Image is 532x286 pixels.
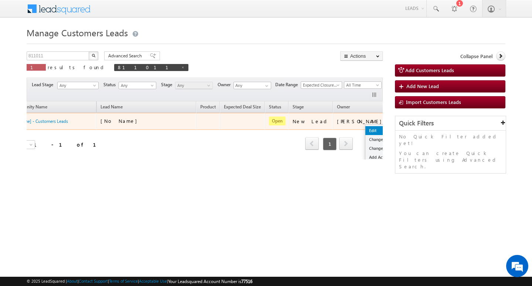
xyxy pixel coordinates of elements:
[265,103,285,112] a: Status
[406,83,439,89] span: Add New Lead
[305,137,319,150] span: prev
[293,118,330,125] div: New Lead
[97,103,126,112] span: Lead Name
[92,54,95,57] img: Search
[79,279,108,283] a: Contact Support
[10,68,135,222] textarea: Type your message and hit 'Enter'
[220,103,265,112] a: Expected Deal Size
[261,82,270,90] a: Show All Items
[344,81,382,89] a: All Time
[241,279,252,284] span: 77516
[48,64,106,70] span: results found
[30,64,42,70] span: 1
[460,53,492,60] span: Collapse Panel
[365,135,402,144] a: Change Owner
[339,138,353,150] a: next
[168,279,252,284] span: Your Leadsquared Account Number is
[175,82,213,89] a: Any
[323,138,337,150] span: 1
[103,81,119,88] span: Status
[293,104,304,110] span: Stage
[27,27,128,38] span: Manage Customers Leads
[269,117,286,125] span: Open
[38,39,124,48] div: Chat with us now
[395,116,506,131] div: Quick Filters
[121,4,139,21] div: Minimize live chat window
[365,144,402,153] a: Change Stage
[301,82,340,88] span: Expected Closure Date
[365,126,402,135] a: Edit
[399,133,502,147] p: No Quick Filter added yet!
[118,64,177,70] span: 811011
[289,103,307,112] a: Stage
[200,104,216,110] span: Product
[161,81,175,88] span: Stage
[58,82,96,89] span: Any
[339,137,353,150] span: next
[233,82,271,89] input: Type to Search
[57,82,99,89] a: Any
[344,82,379,88] span: All Time
[119,82,154,89] span: Any
[218,81,233,88] span: Owner
[27,278,252,285] span: © 2025 LeadSquared | | | | |
[10,118,68,124] a: [No Name] - Customers Leads
[337,118,385,125] div: [PERSON_NAME]
[119,82,156,89] a: Any
[139,279,167,283] a: Acceptable Use
[340,51,383,61] button: Actions
[224,104,261,110] span: Expected Deal Size
[405,67,454,73] span: Add Customers Leads
[100,228,134,238] em: Start Chat
[175,82,211,89] span: Any
[109,279,138,283] a: Terms of Service
[365,153,402,162] a: Add Activity
[301,81,342,89] a: Expected Closure Date
[13,39,31,48] img: d_60004797649_company_0_60004797649
[100,118,141,124] span: [No Name]
[406,99,461,105] span: Import Customers Leads
[275,81,301,88] span: Date Range
[305,138,319,150] a: prev
[32,81,56,88] span: Lead Stage
[10,104,47,110] span: Opportunity Name
[399,150,502,170] p: You can create Quick Filters using Advanced Search.
[7,103,51,112] a: Opportunity Name
[337,104,350,110] span: Owner
[67,279,78,283] a: About
[108,53,144,59] span: Advanced Search
[34,140,105,149] div: 1 - 1 of 1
